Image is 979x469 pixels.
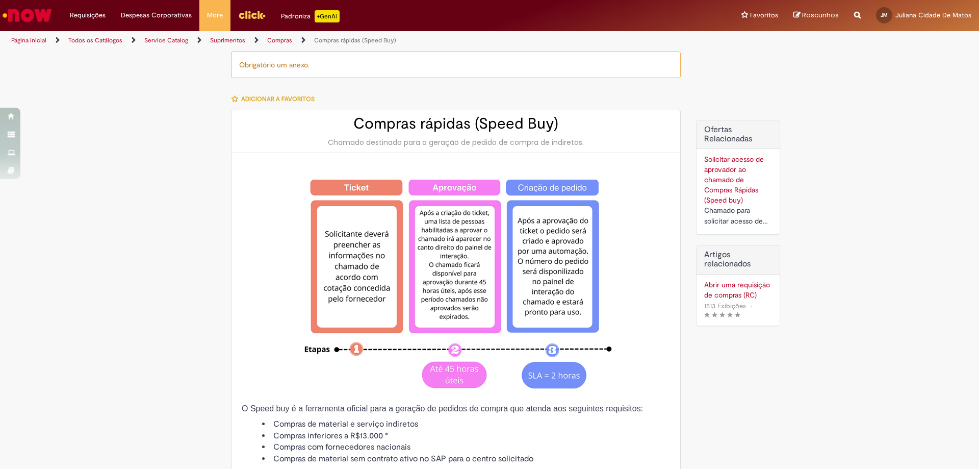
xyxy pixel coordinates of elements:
div: Padroniza [281,10,340,22]
span: Juliana Cidade De Matos [895,11,971,19]
li: Compras de material e serviço indiretos [262,418,670,430]
a: Suprimentos [210,36,245,44]
span: JM [881,12,888,18]
span: O Speed buy é a ferramenta oficial para a geração de pedidos de compra que atenda aos seguintes r... [242,404,643,413]
span: Despesas Corporativas [121,10,192,20]
a: Service Catalog [144,36,188,44]
span: Rascunhos [802,10,839,20]
li: Compras com fornecedores nacionais [262,441,670,453]
span: • [748,299,754,313]
li: Compras inferiores a R$13.000 * [262,430,670,442]
h2: Compras rápidas (Speed Buy) [242,115,670,132]
a: Compras rápidas (Speed Buy) [314,36,396,44]
div: Ofertas Relacionadas [696,120,780,235]
h2: Ofertas Relacionadas [704,126,772,143]
span: Requisições [70,10,106,20]
img: ServiceNow [1,5,54,26]
div: Obrigatório um anexo. [231,52,681,78]
a: Rascunhos [793,11,839,20]
span: More [207,10,223,20]
a: Página inicial [11,36,46,44]
li: Compras de material sem contrato ativo no SAP para o centro solicitado [262,453,670,465]
span: Adicionar a Favoritos [241,95,315,103]
span: 1513 Exibições [704,302,746,310]
button: Adicionar a Favoritos [231,88,320,110]
h3: Artigos relacionados [704,251,772,268]
a: Solicitar acesso de aprovador ao chamado de Compras Rápidas (Speed buy) [704,155,764,205]
div: Chamado destinado para a geração de pedido de compra de indiretos. [242,137,670,147]
img: click_logo_yellow_360x200.png [238,7,266,22]
div: Chamado para solicitar acesso de aprovador ao ticket de Speed buy [704,205,772,227]
ul: Trilhas de página [8,31,645,50]
p: +GenAi [315,10,340,22]
a: Todos os Catálogos [68,36,122,44]
a: Abrir uma requisição de compras (RC) [704,280,772,300]
span: Favoritos [750,10,778,20]
a: Compras [267,36,292,44]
